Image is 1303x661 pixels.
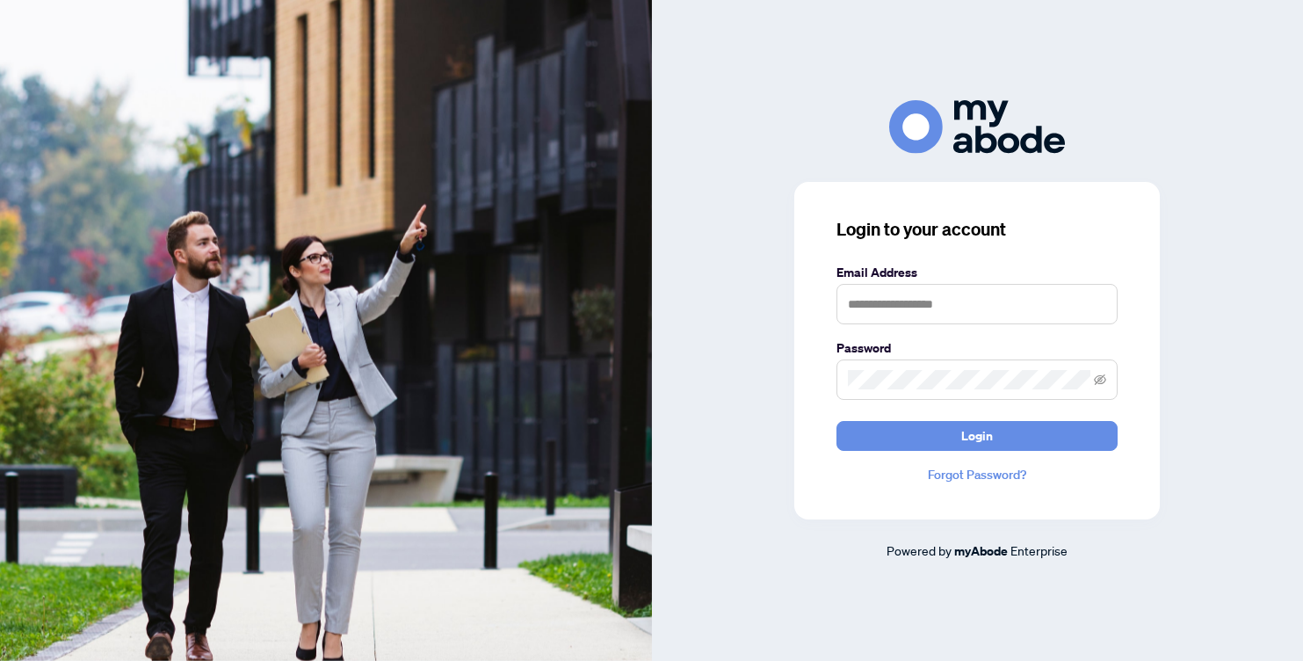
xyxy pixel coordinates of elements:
h3: Login to your account [836,217,1118,242]
a: Forgot Password? [836,465,1118,484]
span: eye-invisible [1094,374,1106,386]
span: Enterprise [1010,542,1068,558]
a: myAbode [954,541,1008,561]
img: ma-logo [889,100,1065,154]
label: Email Address [836,263,1118,282]
label: Password [836,338,1118,358]
span: Powered by [887,542,952,558]
button: Login [836,421,1118,451]
span: Login [961,422,993,450]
